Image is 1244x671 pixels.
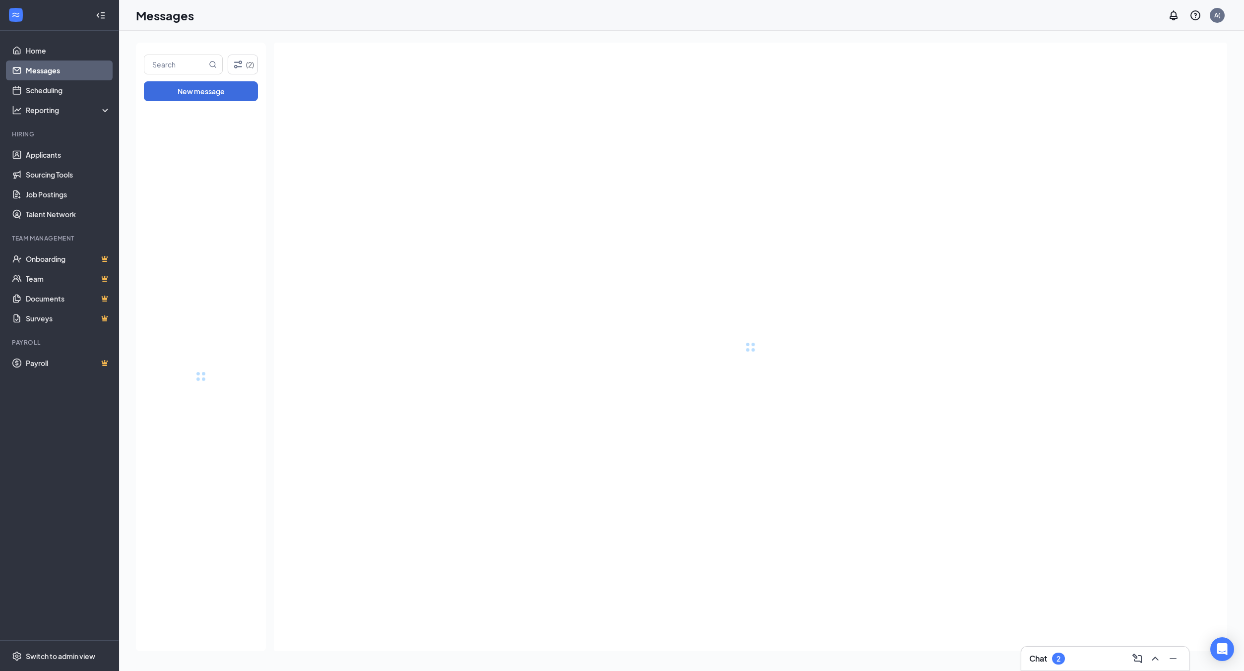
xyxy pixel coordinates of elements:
svg: Minimize [1167,653,1179,665]
button: ChevronUp [1147,651,1163,667]
a: Home [26,41,111,61]
div: Hiring [12,130,109,138]
div: Payroll [12,338,109,347]
a: PayrollCrown [26,353,111,373]
h1: Messages [136,7,194,24]
div: Switch to admin view [26,651,95,661]
svg: Filter [232,59,244,70]
button: ComposeMessage [1129,651,1145,667]
a: Talent Network [26,204,111,224]
button: Minimize [1165,651,1181,667]
div: Team Management [12,234,109,243]
svg: Notifications [1168,9,1180,21]
button: Filter (2) [228,55,258,74]
button: New message [144,81,258,101]
input: Search [144,55,207,74]
svg: MagnifyingGlass [209,61,217,68]
svg: Settings [12,651,22,661]
h3: Chat [1029,653,1047,664]
a: Messages [26,61,111,80]
a: Applicants [26,145,111,165]
div: Open Intercom Messenger [1210,637,1234,661]
div: Reporting [26,105,111,115]
svg: WorkstreamLogo [11,10,21,20]
svg: ChevronUp [1149,653,1161,665]
a: SurveysCrown [26,308,111,328]
div: 2 [1057,655,1060,663]
svg: QuestionInfo [1189,9,1201,21]
a: OnboardingCrown [26,249,111,269]
a: DocumentsCrown [26,289,111,308]
svg: Collapse [96,10,106,20]
div: A( [1214,11,1220,19]
svg: Analysis [12,105,22,115]
a: Scheduling [26,80,111,100]
a: TeamCrown [26,269,111,289]
a: Sourcing Tools [26,165,111,184]
svg: ComposeMessage [1131,653,1143,665]
a: Job Postings [26,184,111,204]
